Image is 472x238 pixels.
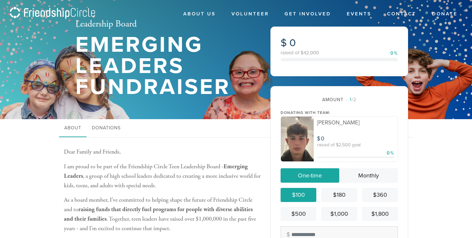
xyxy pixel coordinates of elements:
[350,97,352,102] span: 1
[321,188,357,202] a: $180
[281,117,314,162] img: file
[317,143,394,147] div: raised of $2,500 goal
[365,210,395,218] div: $1,800
[281,110,398,116] div: Donating with team:
[226,8,274,20] a: Volunteer
[324,191,354,199] div: $180
[387,150,394,156] div: 0%
[283,210,314,218] div: $500
[64,147,261,157] p: Dear Family and Friends,
[59,119,87,137] a: About
[281,207,316,221] a: $500
[324,210,354,218] div: $1,000
[362,207,398,221] a: $1,800
[64,195,261,233] p: As a board member, I’ve committed to helping shape the future of Friendship Circle and to . Toget...
[281,168,339,183] a: One-time
[178,8,221,20] a: About Us
[317,135,321,142] span: $
[289,37,296,49] span: 0
[64,163,248,180] b: Emerging Leaders
[317,120,394,125] div: [PERSON_NAME]
[382,8,421,20] a: Contact
[427,8,462,20] a: Donate
[342,8,376,20] a: Events
[64,162,261,190] p: I am proud to be part of the Friendship Circle Teen Leadership Board - , a group of high school l...
[75,19,249,30] h2: Leadership Board
[321,207,357,221] a: $1,000
[64,206,253,223] b: raising funds that directly fuel programs for people with diverse abilities and their families
[281,96,398,103] div: Amount
[283,191,314,199] div: $100
[10,7,95,20] img: logo_fc.png
[280,8,336,20] a: Get Involved
[281,188,316,202] a: $100
[362,188,398,202] a: $360
[346,97,356,102] span: /2
[87,119,126,137] a: Donations
[281,37,287,49] span: $
[75,34,249,98] h1: Emerging Leaders Fundraiser
[339,168,398,183] a: Monthly
[321,135,325,142] span: 0
[365,191,395,199] div: $360
[281,50,398,55] div: raised of $42,000
[390,51,398,56] div: 0%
